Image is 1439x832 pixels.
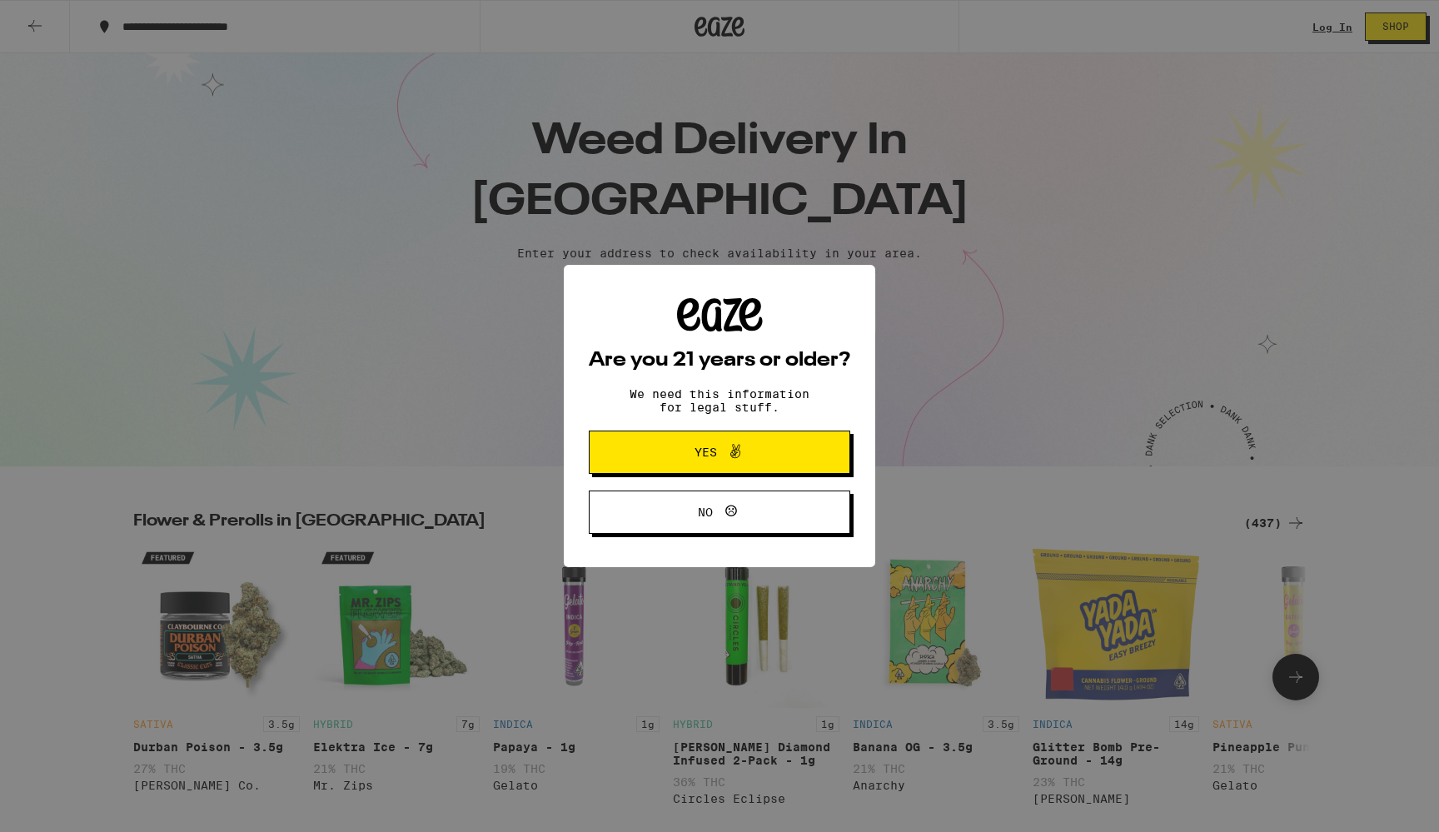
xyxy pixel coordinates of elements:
h2: Are you 21 years or older? [589,351,850,371]
p: We need this information for legal stuff. [615,387,824,414]
button: Yes [589,431,850,474]
button: No [589,491,850,534]
span: Yes [695,446,717,458]
span: No [698,506,713,518]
